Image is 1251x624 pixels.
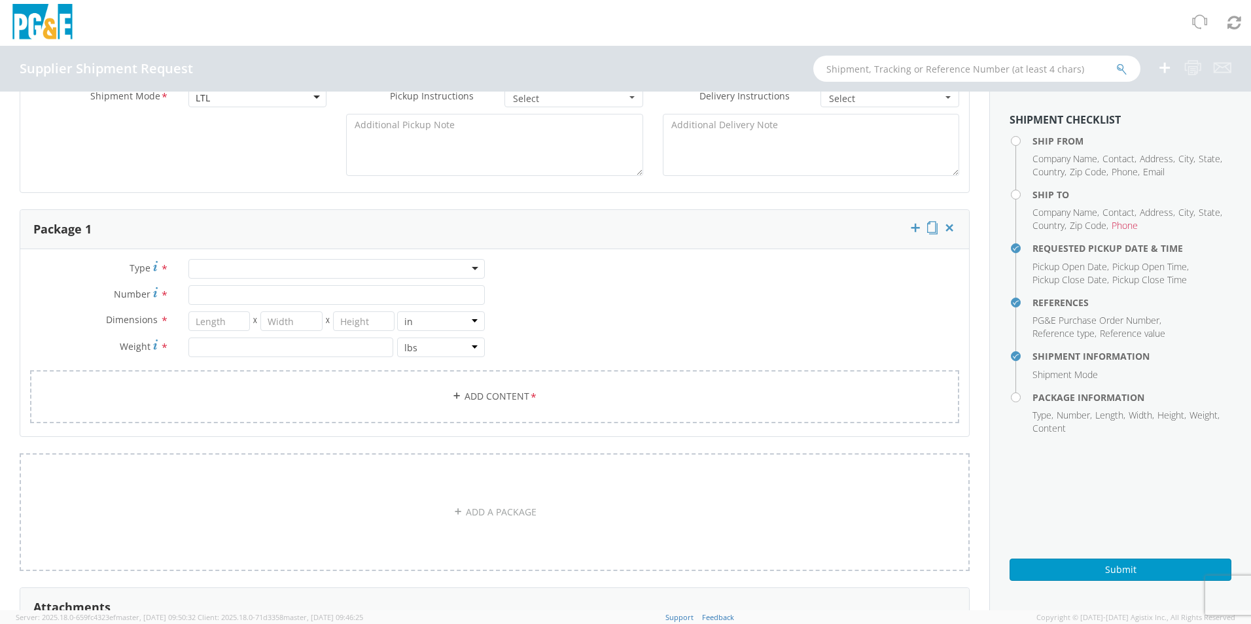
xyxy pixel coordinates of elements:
span: Company Name [1032,152,1097,165]
span: X [250,311,260,331]
li: , [1032,152,1099,165]
li: , [1199,152,1222,165]
span: Address [1140,206,1173,218]
span: State [1199,206,1220,218]
span: Reference value [1100,327,1165,339]
button: Submit [1010,559,1231,581]
span: Pickup Close Time [1112,273,1187,286]
span: Content [1032,422,1066,434]
li: , [1157,409,1186,422]
span: Reference type [1032,327,1095,339]
span: Length [1095,409,1123,421]
span: Dimensions [106,313,158,326]
h4: Supplier Shipment Request [20,61,193,76]
span: Shipment Mode [1032,368,1098,381]
input: Width [260,311,323,331]
button: Select [504,88,643,107]
li: , [1178,206,1195,219]
span: Contact [1102,206,1135,218]
li: , [1095,409,1125,422]
span: Country [1032,165,1065,178]
h3: Package 1 [33,223,92,236]
h4: Shipment Information [1032,351,1231,361]
span: Zip Code [1070,219,1106,232]
li: , [1102,152,1136,165]
span: master, [DATE] 09:50:32 [116,612,196,622]
span: Email [1143,165,1165,178]
span: Shipment Mode [90,90,160,105]
span: Phone [1112,219,1138,232]
li: , [1112,165,1140,179]
strong: Shipment Checklist [1010,113,1121,127]
li: , [1032,273,1109,286]
span: Country [1032,219,1065,232]
li: , [1189,409,1220,422]
span: Client: 2025.18.0-71d3358 [198,612,363,622]
span: Select [829,92,942,105]
h4: Requested Pickup Date & Time [1032,243,1231,253]
span: Server: 2025.18.0-659fc4323ef [16,612,196,622]
input: Height [333,311,395,331]
li: , [1178,152,1195,165]
span: Company Name [1032,206,1097,218]
span: City [1178,206,1193,218]
span: Select [513,92,626,105]
span: Width [1129,409,1152,421]
span: Copyright © [DATE]-[DATE] Agistix Inc., All Rights Reserved [1036,612,1235,623]
span: City [1178,152,1193,165]
span: Type [1032,409,1051,421]
li: , [1112,260,1189,273]
span: Pickup Close Date [1032,273,1107,286]
span: Type [130,262,150,274]
input: Shipment, Tracking or Reference Number (at least 4 chars) [813,56,1140,82]
li: , [1032,409,1053,422]
span: Pickup Open Date [1032,260,1107,273]
h4: Package Information [1032,392,1231,402]
span: master, [DATE] 09:46:25 [283,612,363,622]
span: Weight [1189,409,1218,421]
span: X [323,311,333,331]
span: Pickup Open Time [1112,260,1187,273]
li: , [1032,314,1161,327]
h4: References [1032,298,1231,307]
li: , [1057,409,1092,422]
li: , [1032,165,1066,179]
li: , [1129,409,1154,422]
li: , [1102,206,1136,219]
li: , [1032,260,1109,273]
button: Select [820,88,959,107]
span: Height [1157,409,1184,421]
li: , [1032,327,1097,340]
span: PG&E Purchase Order Number [1032,314,1159,326]
input: Length [188,311,251,331]
li: , [1140,152,1175,165]
a: Feedback [702,612,734,622]
span: Pickup Instructions [390,90,474,102]
li: , [1032,219,1066,232]
h3: Attachments [33,601,111,614]
img: pge-logo-06675f144f4cfa6a6814.png [10,4,75,43]
li: , [1140,206,1175,219]
span: Number [114,288,150,300]
li: , [1199,206,1222,219]
li: , [1070,219,1108,232]
li: , [1032,206,1099,219]
span: Phone [1112,165,1138,178]
h4: Ship To [1032,190,1231,199]
span: State [1199,152,1220,165]
span: Number [1057,409,1090,421]
a: ADD A PACKAGE [20,453,970,571]
span: Contact [1102,152,1135,165]
span: Delivery Instructions [699,90,790,102]
a: Support [665,612,694,622]
span: Zip Code [1070,165,1106,178]
span: Address [1140,152,1173,165]
li: , [1070,165,1108,179]
a: Add Content [30,370,959,423]
div: LTL [196,92,210,105]
span: Weight [120,340,150,353]
h4: Ship From [1032,136,1231,146]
